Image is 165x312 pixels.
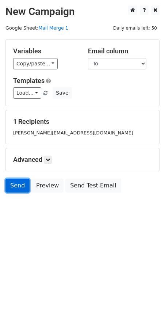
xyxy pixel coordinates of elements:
h5: Email column [88,47,152,55]
small: [PERSON_NAME][EMAIL_ADDRESS][DOMAIN_NAME] [13,130,133,136]
a: Mail Merge 1 [38,25,68,31]
small: Google Sheet: [5,25,68,31]
button: Save [53,87,72,99]
h5: Advanced [13,156,152,164]
a: Preview [31,179,64,193]
h5: Variables [13,47,77,55]
a: Templates [13,77,45,84]
a: Load... [13,87,41,99]
a: Copy/paste... [13,58,58,69]
h5: 1 Recipients [13,118,152,126]
a: Send [5,179,30,193]
span: Daily emails left: 50 [111,24,160,32]
h2: New Campaign [5,5,160,18]
a: Send Test Email [65,179,121,193]
a: Daily emails left: 50 [111,25,160,31]
iframe: Chat Widget [128,277,165,312]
